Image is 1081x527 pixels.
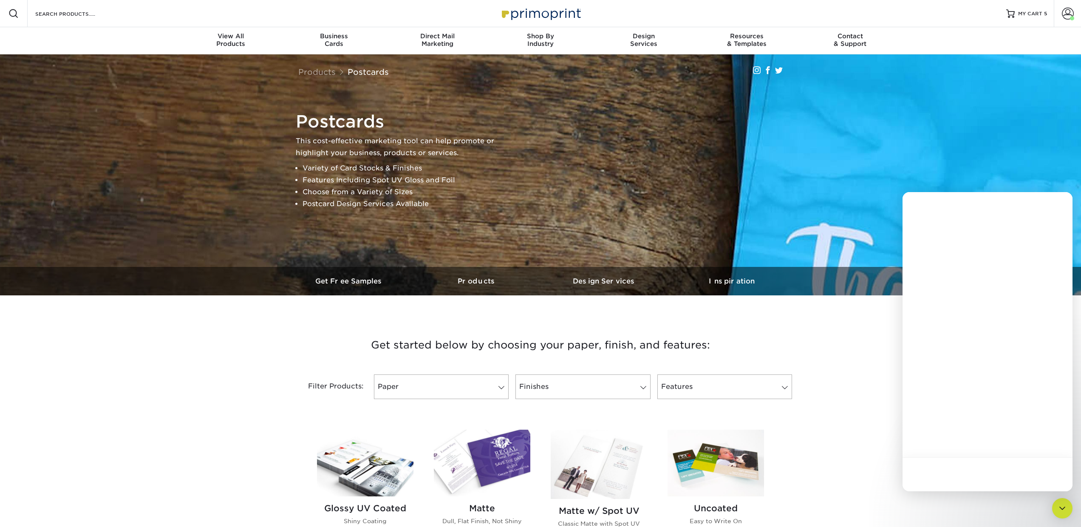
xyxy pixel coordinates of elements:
div: Open Intercom Messenger [1052,498,1073,518]
p: Easy to Write On [668,517,764,525]
a: Features [657,374,792,399]
div: & Templates [695,32,798,48]
li: Variety of Card Stocks & Finishes [303,162,508,174]
img: Uncoated Postcards [668,430,764,496]
a: DesignServices [592,27,695,54]
a: Shop ByIndustry [489,27,592,54]
h3: Design Services [540,277,668,285]
img: Matte Postcards [434,430,530,496]
h2: Glossy UV Coated [317,503,413,513]
li: Features Including Spot UV Gloss and Foil [303,174,508,186]
div: Industry [489,32,592,48]
div: & Support [798,32,902,48]
a: Get Free Samples [286,267,413,295]
div: Products [179,32,283,48]
a: Direct MailMarketing [386,27,489,54]
a: Contact& Support [798,27,902,54]
a: Design Services [540,267,668,295]
a: BusinessCards [283,27,386,54]
input: SEARCH PRODUCTS..... [34,8,117,19]
span: Business [283,32,386,40]
span: View All [179,32,283,40]
h2: Matte [434,503,530,513]
span: 5 [1044,11,1047,17]
h2: Uncoated [668,503,764,513]
p: Dull, Flat Finish, Not Shiny [434,517,530,525]
div: Marketing [386,32,489,48]
li: Choose from a Variety of Sizes [303,186,508,198]
img: Matte w/ Spot UV Postcards [551,430,647,499]
span: Shop By [489,32,592,40]
span: Contact [798,32,902,40]
li: Postcard Design Services Available [303,198,508,210]
span: MY CART [1018,10,1042,17]
img: Glossy UV Coated Postcards [317,430,413,496]
h3: Get started below by choosing your paper, finish, and features: [292,326,789,364]
a: Products [413,267,540,295]
div: Services [592,32,695,48]
h3: Products [413,277,540,285]
p: This cost-effective marketing tool can help promote or highlight your business, products or servi... [296,135,508,159]
h2: Matte w/ Spot UV [551,506,647,516]
img: Primoprint [498,4,583,23]
h3: Get Free Samples [286,277,413,285]
span: Design [592,32,695,40]
a: Products [298,67,336,76]
span: Direct Mail [386,32,489,40]
a: View AllProducts [179,27,283,54]
h3: Inspiration [668,277,795,285]
span: Resources [695,32,798,40]
div: Filter Products: [286,374,371,399]
a: Postcards [348,67,389,76]
a: Inspiration [668,267,795,295]
div: Cards [283,32,386,48]
p: Shiny Coating [317,517,413,525]
a: Finishes [515,374,650,399]
h1: Postcards [296,111,508,132]
a: Paper [374,374,509,399]
a: Resources& Templates [695,27,798,54]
